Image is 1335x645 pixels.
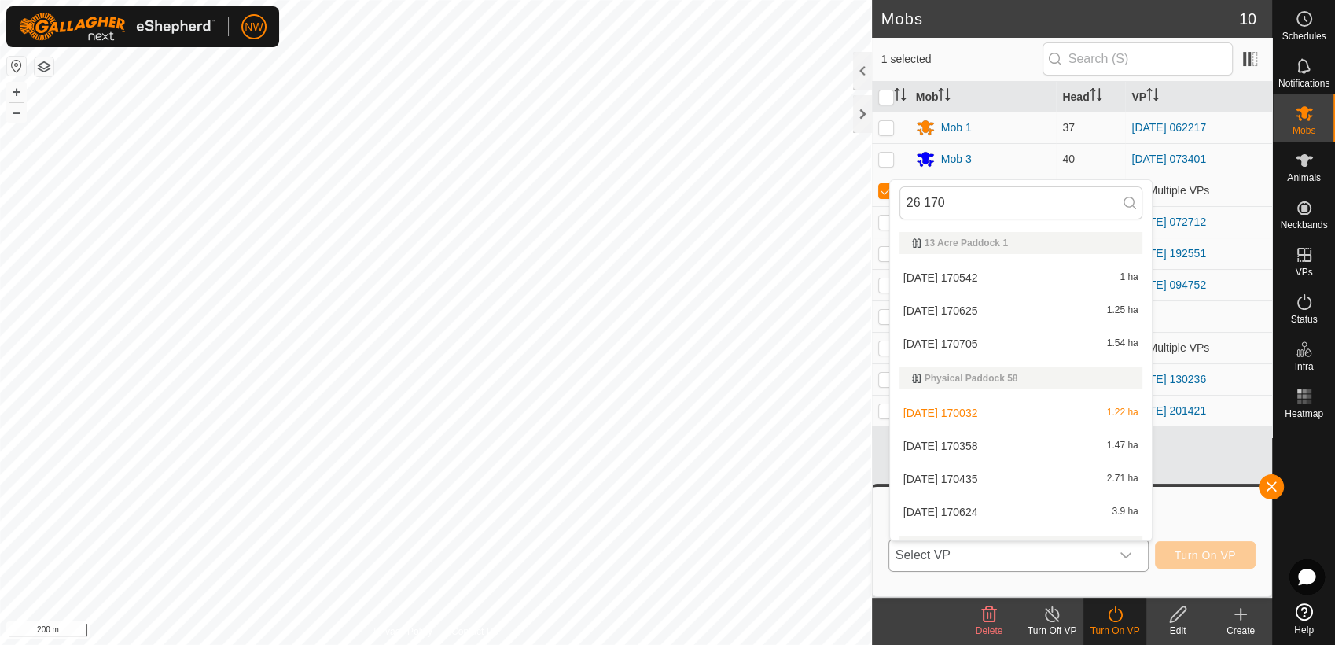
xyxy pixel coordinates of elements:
a: [DATE] 062217 [1131,121,1206,134]
li: 2025-01-26 170624 [890,496,1152,528]
span: 1 ha [1120,272,1138,283]
div: dropdown trigger [1110,540,1142,571]
a: [DATE] 073401 [1131,153,1206,165]
li: 2025-02-26 170542 [890,262,1152,293]
a: [DATE] 072712 [1131,216,1206,228]
p-sorticon: Activate to sort [938,90,951,103]
h2: Mobs [881,9,1239,28]
th: Head [1056,82,1125,112]
span: 2.71 ha [1107,474,1138,485]
th: Mob [910,82,1057,112]
span: Neckbands [1280,220,1327,230]
button: Turn On VP [1155,541,1256,569]
span: [DATE] 170625 [903,305,978,316]
span: 37 [1062,121,1075,134]
li: 2025-01-26 170032 [890,397,1152,429]
span: Turn On VP [1175,549,1236,562]
span: Mobs [1293,126,1315,135]
span: NW [245,19,263,35]
div: Turn On VP [1083,624,1146,638]
span: 10 [1239,7,1256,31]
div: Mob 3 [941,151,972,168]
input: Search [899,186,1142,219]
a: Help [1273,597,1335,641]
span: VPs [1295,267,1312,277]
p-sorticon: Activate to sort [894,90,907,103]
span: 1.25 ha [1107,305,1138,316]
a: [DATE] 201421 [1131,404,1206,417]
div: Mob 1 [941,120,972,136]
button: + [7,83,26,101]
a: Privacy Policy [373,625,432,639]
span: Animals [1287,173,1321,182]
ul: Option List [890,226,1152,630]
span: [DATE] 170358 [903,440,978,451]
span: [DATE] 170624 [903,507,978,518]
span: Help [1294,625,1314,635]
button: Map Layers [35,57,53,76]
span: Multiple VPs [1131,341,1209,354]
td: - [1125,300,1272,332]
span: [DATE] 170435 [903,474,978,485]
span: 1.47 ha [1107,440,1138,451]
span: 40 [1062,153,1075,165]
a: Contact Us [451,625,498,639]
a: [DATE] 130236 [1131,373,1206,385]
span: Heatmap [1285,409,1323,418]
button: – [7,103,26,122]
a: [DATE] 094752 [1131,278,1206,291]
div: Edit [1146,624,1209,638]
li: 2025-02-26 170705 [890,328,1152,359]
span: Select VP [889,540,1110,571]
span: Delete [976,625,1003,636]
li: 2025-01-26 170358 [890,430,1152,462]
span: Infra [1294,362,1313,371]
span: Status [1290,315,1317,324]
button: Reset Map [7,57,26,76]
a: [DATE] 192551 [1131,247,1206,260]
span: [DATE] 170705 [903,338,978,349]
span: 1.22 ha [1107,407,1138,418]
span: Multiple VPs [1131,184,1209,197]
span: [DATE] 170542 [903,272,978,283]
p-sorticon: Activate to sort [1146,90,1159,103]
span: Schedules [1282,31,1326,41]
li: 2025-01-26 170435 [890,463,1152,495]
p-sorticon: Activate to sort [1090,90,1102,103]
div: Turn Off VP [1021,624,1083,638]
input: Search (S) [1043,42,1233,76]
span: 3.9 ha [1112,507,1138,518]
span: [DATE] 170032 [903,407,978,418]
span: 1.54 ha [1107,338,1138,349]
li: 2025-02-26 170625 [890,295,1152,326]
th: VP [1125,82,1272,112]
div: Physical Paddock 58 [912,374,1130,383]
div: 13 Acre Paddock 1 [912,238,1130,248]
img: Gallagher Logo [19,13,215,41]
span: 1 selected [881,51,1043,68]
span: Notifications [1278,79,1329,88]
div: Create [1209,624,1272,638]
